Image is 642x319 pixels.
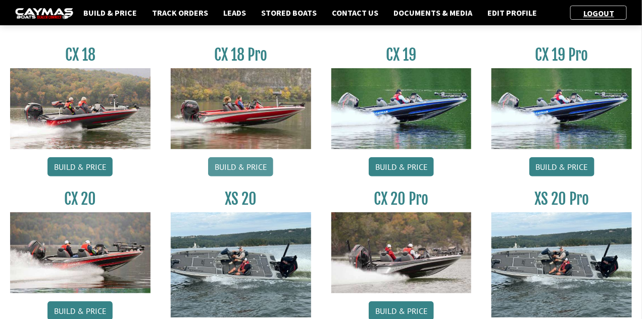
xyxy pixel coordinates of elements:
[331,190,472,208] h3: CX 20 Pro
[482,6,542,19] a: Edit Profile
[10,190,151,208] h3: CX 20
[331,212,472,293] img: CX-20Pro_thumbnail.jpg
[331,68,472,149] img: CX19_thumbnail.jpg
[491,45,632,64] h3: CX 19 Pro
[491,190,632,208] h3: XS 20 Pro
[327,6,383,19] a: Contact Us
[388,6,477,19] a: Documents & Media
[171,190,311,208] h3: XS 20
[10,68,151,149] img: CX-18S_thumbnail.jpg
[369,157,434,176] a: Build & Price
[47,157,113,176] a: Build & Price
[10,45,151,64] h3: CX 18
[171,45,311,64] h3: CX 18 Pro
[78,6,142,19] a: Build & Price
[208,157,273,176] a: Build & Price
[491,68,632,149] img: CX19_thumbnail.jpg
[171,68,311,149] img: CX-18SS_thumbnail.jpg
[218,6,251,19] a: Leads
[10,212,151,293] img: CX-20_thumbnail.jpg
[171,212,311,317] img: XS_20_resized.jpg
[491,212,632,317] img: XS_20_resized.jpg
[529,157,595,176] a: Build & Price
[331,45,472,64] h3: CX 19
[578,8,619,18] a: Logout
[256,6,322,19] a: Stored Boats
[147,6,213,19] a: Track Orders
[15,8,73,19] img: caymas-dealer-connect-2ed40d3bc7270c1d8d7ffb4b79bf05adc795679939227970def78ec6f6c03838.gif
